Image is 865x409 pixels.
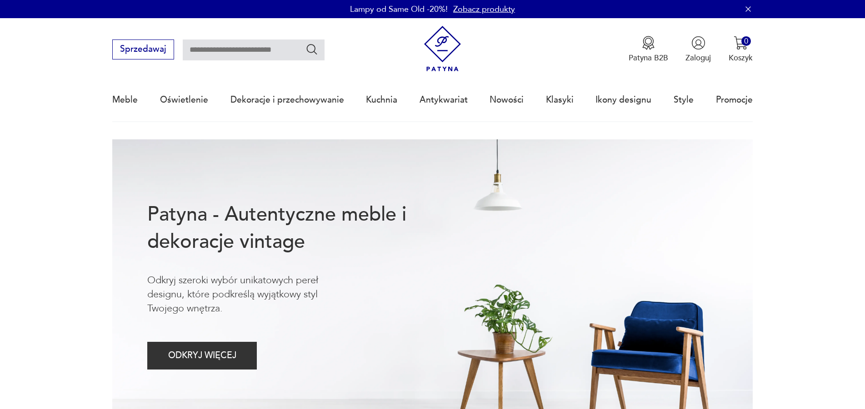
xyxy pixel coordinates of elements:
[629,36,668,63] a: Ikona medaluPatyna B2B
[160,79,208,121] a: Oświetlenie
[420,26,465,72] img: Patyna - sklep z meblami i dekoracjami vintage
[685,36,711,63] button: Zaloguj
[112,79,138,121] a: Meble
[629,53,668,63] p: Patyna B2B
[674,79,694,121] a: Style
[147,342,257,370] button: ODKRYJ WIĘCEJ
[112,46,174,54] a: Sprzedawaj
[305,43,319,56] button: Szukaj
[230,79,344,121] a: Dekoracje i przechowywanie
[453,4,515,15] a: Zobacz produkty
[741,36,751,46] div: 0
[147,273,355,316] p: Odkryj szeroki wybór unikatowych pereł designu, które podkreślą wyjątkowy styl Twojego wnętrza.
[716,79,753,121] a: Promocje
[729,36,753,63] button: 0Koszyk
[734,36,748,50] img: Ikona koszyka
[685,53,711,63] p: Zaloguj
[629,36,668,63] button: Patyna B2B
[691,36,705,50] img: Ikonka użytkownika
[595,79,651,121] a: Ikony designu
[147,201,442,256] h1: Patyna - Autentyczne meble i dekoracje vintage
[641,36,655,50] img: Ikona medalu
[147,353,257,360] a: ODKRYJ WIĘCEJ
[729,53,753,63] p: Koszyk
[546,79,574,121] a: Klasyki
[350,4,448,15] p: Lampy od Same Old -20%!
[366,79,397,121] a: Kuchnia
[112,39,174,59] button: Sprzedawaj
[490,79,524,121] a: Nowości
[420,79,468,121] a: Antykwariat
